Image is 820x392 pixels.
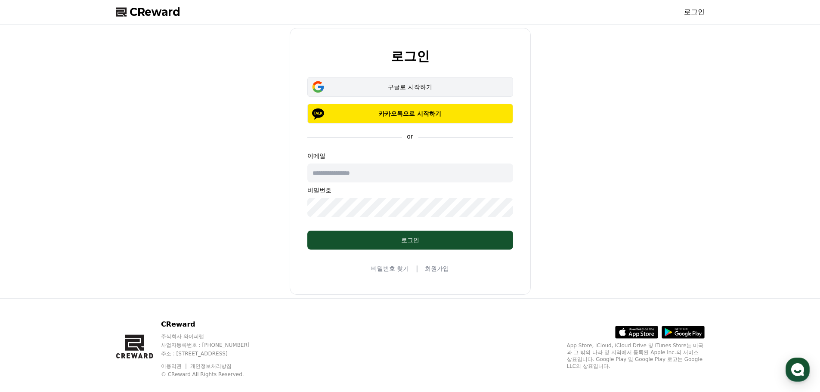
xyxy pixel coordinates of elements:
p: or [402,132,418,141]
p: 카카오톡으로 시작하기 [320,109,501,118]
p: CReward [161,319,266,330]
a: 로그인 [684,7,705,17]
a: 개인정보처리방침 [190,363,232,369]
span: 홈 [27,286,32,293]
p: 주식회사 와이피랩 [161,333,266,340]
p: App Store, iCloud, iCloud Drive 및 iTunes Store는 미국과 그 밖의 나라 및 지역에서 등록된 Apple Inc.의 서비스 상표입니다. Goo... [567,342,705,370]
span: CReward [130,5,180,19]
span: | [416,263,418,274]
p: © CReward All Rights Reserved. [161,371,266,378]
button: 카카오톡으로 시작하기 [307,104,513,123]
p: 비밀번호 [307,186,513,194]
a: 대화 [57,273,111,294]
a: 이용약관 [161,363,188,369]
div: 구글로 시작하기 [320,83,501,91]
a: 홈 [3,273,57,294]
div: 로그인 [325,236,496,244]
p: 사업자등록번호 : [PHONE_NUMBER] [161,342,266,349]
span: 설정 [133,286,143,293]
button: 구글로 시작하기 [307,77,513,97]
a: 설정 [111,273,165,294]
span: 대화 [79,286,89,293]
h2: 로그인 [391,49,430,63]
button: 로그인 [307,231,513,250]
p: 주소 : [STREET_ADDRESS] [161,350,266,357]
a: 회원가입 [425,264,449,273]
a: 비밀번호 찾기 [371,264,409,273]
p: 이메일 [307,151,513,160]
a: CReward [116,5,180,19]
